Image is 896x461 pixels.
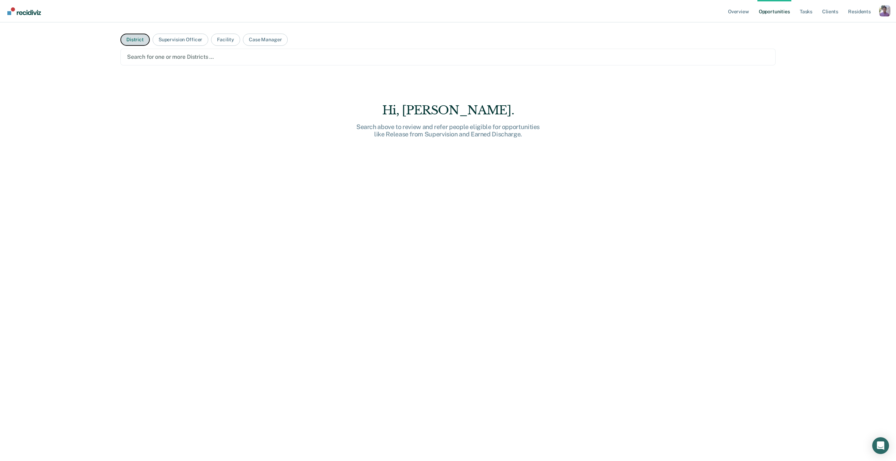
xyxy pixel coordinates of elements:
[336,103,560,118] div: Hi, [PERSON_NAME].
[336,123,560,138] div: Search above to review and refer people eligible for opportunities like Release from Supervision ...
[120,34,150,46] button: District
[879,5,890,16] button: Profile dropdown button
[153,34,208,46] button: Supervision Officer
[211,34,240,46] button: Facility
[7,7,41,15] img: Recidiviz
[243,34,288,46] button: Case Manager
[872,437,889,454] div: Open Intercom Messenger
